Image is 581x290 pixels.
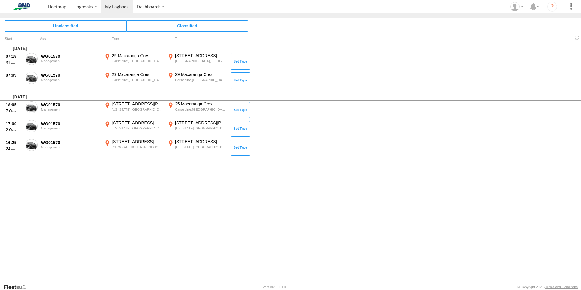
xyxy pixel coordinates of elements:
div: Version: 306.00 [263,285,286,289]
button: Click to Set [231,54,250,69]
div: Carseldine,[GEOGRAPHIC_DATA] [175,107,226,112]
label: Click to View Event Location [167,101,227,119]
div: [US_STATE],[GEOGRAPHIC_DATA] [112,126,163,130]
div: 16:25 [6,140,22,145]
div: [STREET_ADDRESS][PERSON_NAME] [175,120,226,126]
div: © Copyright 2025 - [517,285,578,289]
div: To [167,37,227,40]
div: Click to Sort [5,37,23,40]
label: Click to View Event Location [167,120,227,138]
button: Click to Set [231,121,250,137]
i: ? [547,2,557,12]
div: WG01570 [41,54,100,59]
div: 2.0 [6,127,22,133]
div: [GEOGRAPHIC_DATA],[GEOGRAPHIC_DATA] [175,59,226,63]
div: 24 [6,146,22,151]
div: 25 Macaranga Cres [175,101,226,107]
img: bmd-logo.svg [6,3,38,10]
a: Visit our Website [3,284,31,290]
span: Click to view Classified Trips [126,20,248,31]
div: [US_STATE],[GEOGRAPHIC_DATA] [175,126,226,130]
button: Click to Set [231,140,250,156]
div: Carseldine,[GEOGRAPHIC_DATA] [175,78,226,82]
label: Click to View Event Location [103,139,164,157]
div: 07:18 [6,54,22,59]
div: WG01570 [41,72,100,78]
div: 7.0 [6,108,22,114]
div: 17:00 [6,121,22,126]
div: Management [41,126,100,130]
span: Refresh [574,35,581,40]
div: [GEOGRAPHIC_DATA],[GEOGRAPHIC_DATA] [112,145,163,149]
label: Click to View Event Location [167,139,227,157]
label: Click to View Event Location [103,120,164,138]
div: 07:09 [6,72,22,78]
div: [US_STATE],[GEOGRAPHIC_DATA] [175,145,226,149]
div: Carseldine,[GEOGRAPHIC_DATA] [112,78,163,82]
div: [STREET_ADDRESS][PERSON_NAME] [112,101,163,107]
div: [STREET_ADDRESS] [175,139,226,144]
div: 29 Macaranga Cres [112,72,163,77]
div: [STREET_ADDRESS] [112,120,163,126]
div: WG01570 [41,140,100,145]
button: Click to Set [231,102,250,118]
label: Click to View Event Location [167,53,227,71]
div: [STREET_ADDRESS] [175,53,226,58]
label: Click to View Event Location [103,101,164,119]
a: Terms and Conditions [545,285,578,289]
div: 29 Macaranga Cres [112,53,163,58]
label: Click to View Event Location [167,72,227,89]
button: Click to Set [231,72,250,88]
label: Click to View Event Location [103,53,164,71]
div: 18:05 [6,102,22,108]
div: 29 Macaranga Cres [175,72,226,77]
div: Carseldine,[GEOGRAPHIC_DATA] [112,59,163,63]
div: Casper Heunis [508,2,526,11]
div: Management [41,145,100,149]
div: [STREET_ADDRESS] [112,139,163,144]
div: 31 [6,60,22,65]
div: From [103,37,164,40]
div: [US_STATE],[GEOGRAPHIC_DATA] [112,107,163,112]
label: Click to View Event Location [103,72,164,89]
div: Management [41,59,100,63]
div: Management [41,108,100,111]
div: Asset [40,37,101,40]
span: Click to view Unclassified Trips [5,20,126,31]
div: Management [41,78,100,82]
div: WG01570 [41,102,100,108]
div: WG01570 [41,121,100,126]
